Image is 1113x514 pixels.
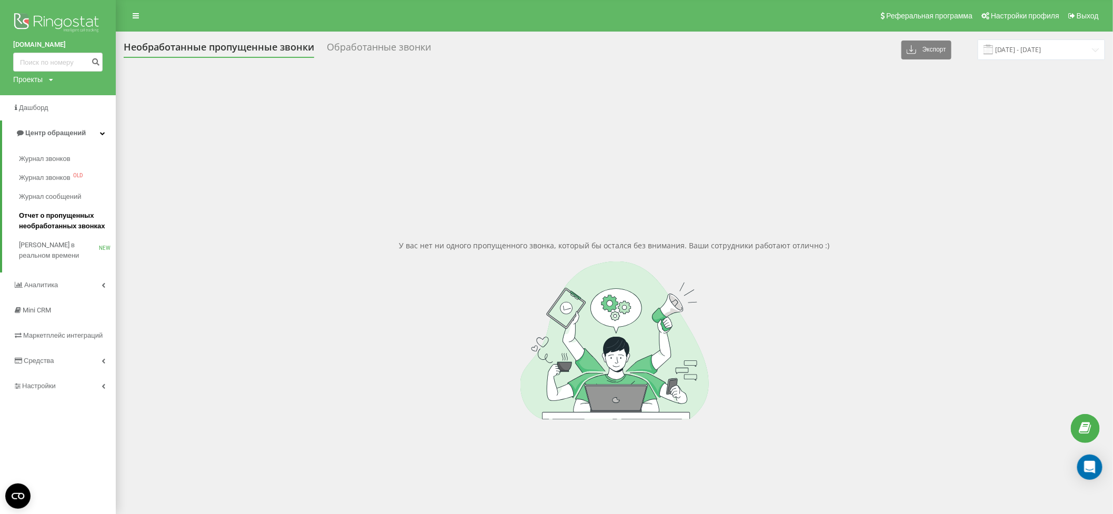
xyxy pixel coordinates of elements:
[2,120,116,146] a: Центр обращений
[886,12,972,20] span: Реферальная программа
[19,104,48,112] span: Дашборд
[19,173,71,183] span: Журнал звонков
[13,53,103,72] input: Поиск по номеру
[24,357,54,365] span: Средства
[19,210,111,231] span: Отчет о пропущенных необработанных звонках
[124,42,314,58] div: Необработанные пропущенные звонки
[991,12,1059,20] span: Настройки профиля
[1077,12,1099,20] span: Выход
[19,149,116,168] a: Журнал звонков
[13,74,43,85] div: Проекты
[19,240,99,261] span: [PERSON_NAME] в реальном времени
[23,306,51,314] span: Mini CRM
[23,331,103,339] span: Маркетплейс интеграций
[22,382,56,390] span: Настройки
[19,206,116,236] a: Отчет о пропущенных необработанных звонках
[1077,455,1102,480] div: Open Intercom Messenger
[19,187,116,206] a: Журнал сообщений
[19,236,116,265] a: [PERSON_NAME] в реальном времениNEW
[13,11,103,37] img: Ringostat logo
[327,42,431,58] div: Обработанные звонки
[24,281,58,289] span: Аналитика
[901,41,951,59] button: Экспорт
[13,39,103,50] a: [DOMAIN_NAME]
[5,483,31,509] button: Open CMP widget
[19,154,71,164] span: Журнал звонков
[19,192,81,202] span: Журнал сообщений
[25,129,86,137] span: Центр обращений
[19,168,116,187] a: Журнал звонковOLD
